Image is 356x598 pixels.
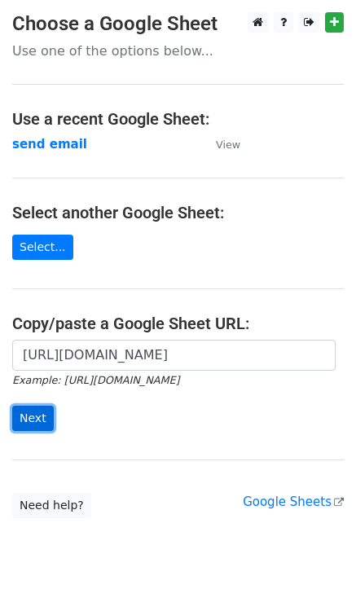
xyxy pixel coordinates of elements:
[12,203,344,222] h4: Select another Google Sheet:
[12,493,91,518] a: Need help?
[12,406,54,431] input: Next
[200,137,240,152] a: View
[12,235,73,260] a: Select...
[12,12,344,36] h3: Choose a Google Sheet
[275,520,356,598] iframe: Chat Widget
[12,374,179,386] small: Example: [URL][DOMAIN_NAME]
[12,340,336,371] input: Paste your Google Sheet URL here
[12,109,344,129] h4: Use a recent Google Sheet:
[12,42,344,59] p: Use one of the options below...
[12,137,87,152] a: send email
[12,314,344,333] h4: Copy/paste a Google Sheet URL:
[216,139,240,151] small: View
[243,495,344,509] a: Google Sheets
